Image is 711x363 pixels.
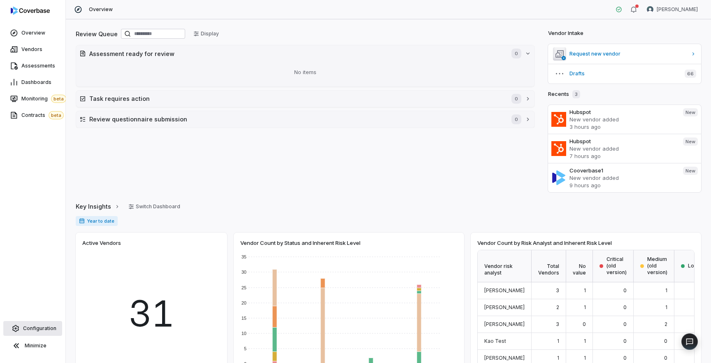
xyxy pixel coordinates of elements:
[548,134,701,163] a: HubspotNew vendor added7 hours agoNew
[76,111,534,128] button: Review questionnaire submission0
[79,218,85,224] svg: Date range for report
[606,256,627,276] span: Critical (old version)
[511,94,521,104] span: 0
[569,123,676,130] p: 3 hours ago
[685,70,696,78] span: 66
[548,105,701,134] a: HubspotNew vendor added3 hours agoNew
[665,304,667,310] span: 1
[572,90,580,98] span: 3
[89,6,113,13] span: Overview
[683,137,698,146] span: New
[242,300,246,305] text: 20
[566,250,593,282] div: No value
[556,304,559,310] span: 2
[188,28,224,40] button: Display
[569,145,676,152] p: New vendor added
[484,321,525,327] span: [PERSON_NAME]
[623,338,627,344] span: 0
[664,355,667,361] span: 0
[556,287,559,293] span: 3
[556,321,559,327] span: 3
[2,26,64,40] a: Overview
[73,198,123,215] button: Key Insights
[242,316,246,321] text: 15
[665,321,667,327] span: 2
[569,152,676,160] p: 7 hours ago
[21,95,66,103] span: Monitoring
[242,254,246,259] text: 35
[584,355,586,361] span: 1
[569,116,676,123] p: New vendor added
[478,250,532,282] div: Vendor risk analyst
[548,163,701,192] a: Cooverbase1New vendor added9 hours agoNew
[548,64,701,84] button: Drafts66
[583,321,586,327] span: 0
[665,287,667,293] span: 1
[89,115,503,123] h2: Review questionnaire submission
[82,239,121,247] span: Active Vendors
[569,51,687,57] span: Request new vendor
[244,346,246,351] text: 5
[21,46,42,53] span: Vendors
[511,49,521,58] span: 0
[569,108,676,116] h3: Hubspot
[569,70,678,77] span: Drafts
[511,114,521,124] span: 0
[2,75,64,90] a: Dashboards
[688,263,698,269] span: Low
[477,239,612,247] span: Vendor Count by Risk Analyst and Inherent Risk Level
[51,95,66,103] span: beta
[76,30,118,38] h2: Review Queue
[664,338,667,344] span: 0
[21,111,64,119] span: Contracts
[76,198,120,215] a: Key Insights
[642,3,703,16] button: Zi Chong Kao avatar[PERSON_NAME]
[623,321,627,327] span: 0
[584,338,586,344] span: 1
[21,63,55,69] span: Assessments
[2,108,64,123] a: Contractsbeta
[623,304,627,310] span: 0
[76,45,534,62] button: Assessment ready for review0
[2,58,64,73] a: Assessments
[2,91,64,106] a: Monitoringbeta
[548,44,701,64] a: Request new vendor
[683,167,698,175] span: New
[76,216,118,226] span: Year to date
[569,167,676,174] h3: Cooverbase1
[569,174,676,181] p: New vendor added
[557,338,559,344] span: 1
[548,90,580,98] h2: Recents
[49,111,64,119] span: beta
[128,287,174,340] span: 31
[484,338,506,344] span: Kao Test
[484,304,525,310] span: [PERSON_NAME]
[2,42,64,57] a: Vendors
[79,62,531,83] div: No items
[657,6,698,13] span: [PERSON_NAME]
[242,270,246,275] text: 30
[123,200,185,213] button: Switch Dashboard
[584,287,586,293] span: 1
[21,30,45,36] span: Overview
[647,256,667,276] span: Medium (old version)
[23,325,56,332] span: Configuration
[683,108,698,116] span: New
[76,91,534,107] button: Task requires action0
[569,181,676,189] p: 9 hours ago
[11,7,50,15] img: logo-D7KZi-bG.svg
[242,285,246,290] text: 25
[569,137,676,145] h3: Hubspot
[21,79,51,86] span: Dashboards
[25,342,46,349] span: Minimize
[240,239,360,247] span: Vendor Count by Status and Inherent Risk Level
[548,29,583,37] h2: Vendor Intake
[532,250,566,282] div: Total Vendors
[623,287,627,293] span: 0
[76,202,111,211] span: Key Insights
[557,355,559,361] span: 1
[3,321,62,336] a: Configuration
[89,94,503,103] h2: Task requires action
[3,337,62,354] button: Minimize
[647,6,653,13] img: Zi Chong Kao avatar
